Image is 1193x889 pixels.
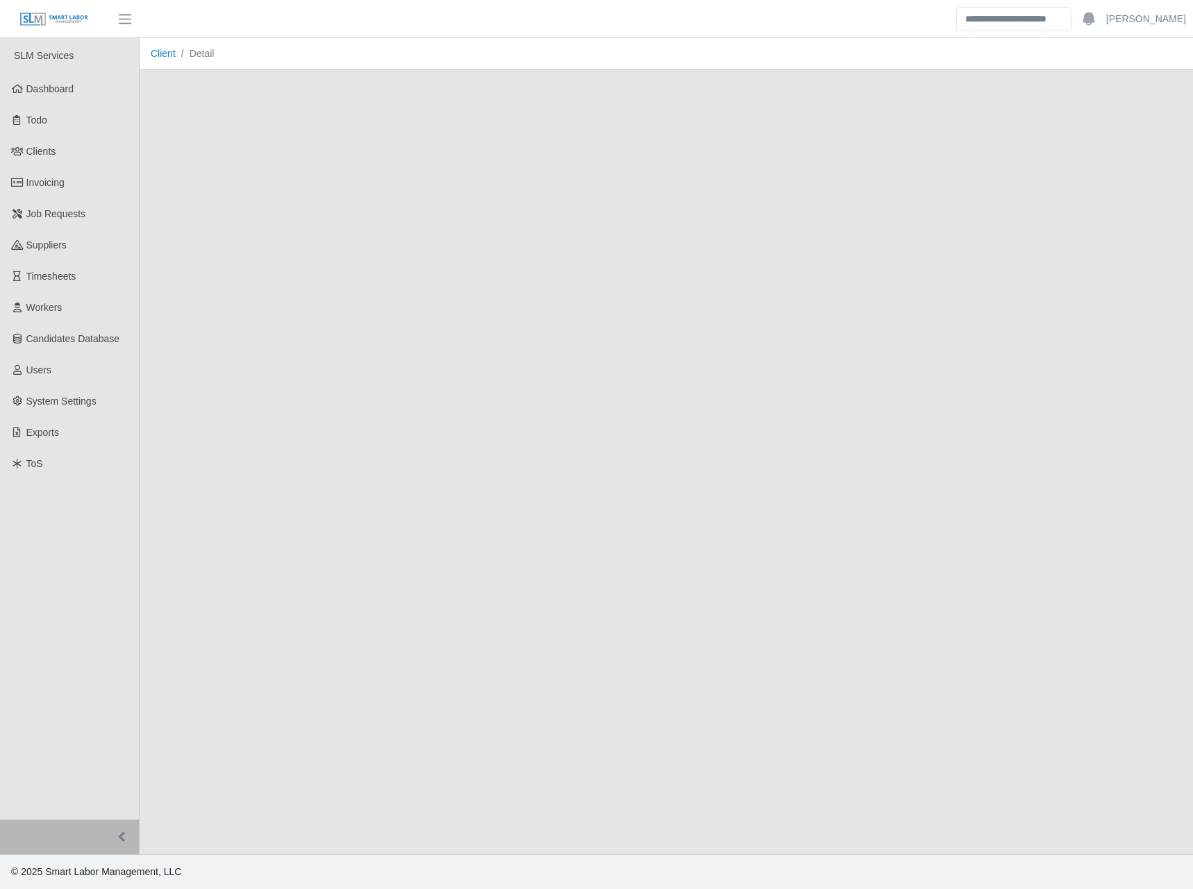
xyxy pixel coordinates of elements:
[26,146,56,157] span: Clients
[26,177,65,188] span: Invoicing
[26,364,52,375] span: Users
[26,302,62,313] span: Workers
[956,7,1071,31] input: Search
[26,271,76,282] span: Timesheets
[26,458,43,469] span: ToS
[176,46,215,61] li: Detail
[11,866,181,877] span: © 2025 Smart Labor Management, LLC
[14,50,74,61] span: SLM Services
[26,396,97,407] span: System Settings
[26,83,74,94] span: Dashboard
[26,427,59,438] span: Exports
[26,239,67,251] span: Suppliers
[1106,12,1186,26] a: [PERSON_NAME]
[19,12,89,27] img: SLM Logo
[26,208,86,219] span: Job Requests
[26,333,120,344] span: Candidates Database
[26,115,47,126] span: Todo
[151,48,176,59] a: Client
